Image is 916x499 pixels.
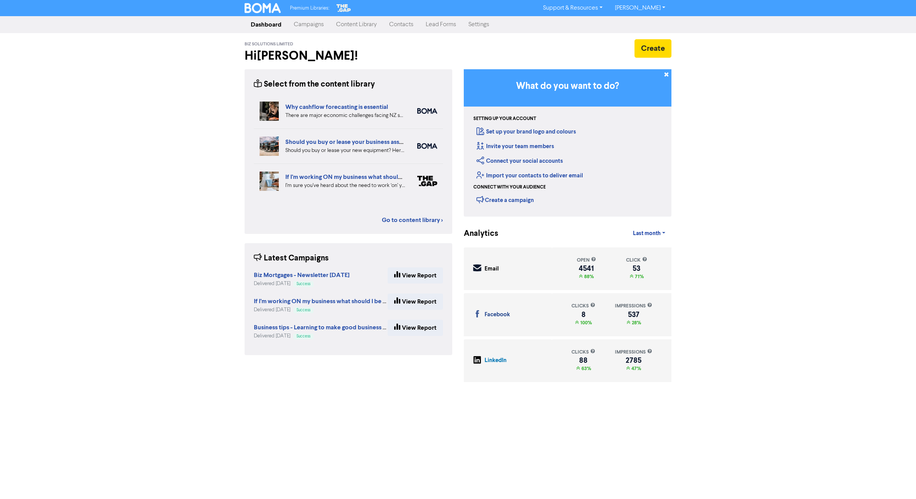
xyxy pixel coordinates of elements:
div: Connect with your audience [473,184,546,191]
div: Email [485,265,499,274]
div: click [626,257,647,264]
a: Import your contacts to deliver email [476,172,583,179]
a: Connect your social accounts [476,157,563,165]
a: View Report [388,320,443,336]
div: Facebook [485,310,510,319]
div: impressions [615,349,652,356]
img: The Gap [335,3,352,13]
span: Success [296,334,310,338]
a: Contacts [383,17,420,32]
img: BOMA Logo [245,3,281,13]
a: Settings [462,17,495,32]
div: 8 [571,312,595,318]
div: clicks [571,302,595,310]
strong: If I’m working ON my business what should I be doing? [254,297,401,305]
a: Go to content library > [382,215,443,225]
a: Lead Forms [420,17,462,32]
a: [PERSON_NAME] [609,2,671,14]
span: Biz Solutions Limited [245,42,293,47]
div: open [577,257,596,264]
img: boma_accounting [417,143,437,149]
div: 53 [626,265,647,272]
div: Latest Campaigns [254,252,329,264]
div: Create a campaign [476,194,534,205]
div: impressions [615,302,652,310]
span: 63% [580,365,591,372]
span: 71% [633,274,644,280]
div: Analytics [464,228,489,240]
a: Support & Resources [537,2,609,14]
a: Set up your brand logo and colours [476,128,576,135]
div: Delivered [DATE] [254,332,388,340]
div: I’m sure you’ve heard about the need to work ‘on’ your business as well as working ‘in’ your busi... [285,182,406,190]
strong: Business tips - Learning to make good business decisions [254,324,409,331]
a: Biz Mortgages - Newsletter [DATE] [254,272,350,279]
span: 88% [583,274,594,280]
a: Dashboard [245,17,288,32]
img: thegap [417,176,437,186]
strong: Biz Mortgages - Newsletter [DATE] [254,271,350,279]
h3: What do you want to do? [475,81,660,92]
div: Getting Started in BOMA [464,69,671,217]
a: Invite your team members [476,143,554,150]
a: Campaigns [288,17,330,32]
div: Should you buy or lease your new equipment? Here are some pros and cons of each. We also can revi... [285,147,406,155]
div: There are major economic challenges facing NZ small business. How can detailed cashflow forecasti... [285,112,406,120]
a: Content Library [330,17,383,32]
button: Create [635,39,671,58]
span: 28% [630,320,641,326]
a: Business tips - Learning to make good business decisions [254,325,409,331]
a: Why cashflow forecasting is essential [285,103,388,111]
div: LinkedIn [485,356,506,365]
a: If I’m working ON my business what should I be doing? [254,299,401,305]
div: Delivered [DATE] [254,306,388,314]
div: 2785 [615,357,652,364]
span: Last month [633,230,661,237]
a: Should you buy or lease your business assets? [285,138,410,146]
span: 100% [579,320,592,326]
div: 537 [615,312,652,318]
iframe: Chat Widget [878,462,916,499]
a: View Report [388,294,443,310]
img: boma [417,108,437,114]
div: Delivered [DATE] [254,280,350,287]
a: Last month [627,226,671,241]
a: View Report [388,267,443,284]
a: If I’m working ON my business what should I be doing? [285,173,433,181]
span: Premium Libraries: [290,6,329,11]
div: Select from the content library [254,78,375,90]
span: 47% [630,365,641,372]
div: clicks [571,349,595,356]
span: Success [296,282,310,286]
div: Setting up your account [473,115,536,122]
div: 88 [571,357,595,364]
h2: Hi [PERSON_NAME] ! [245,48,452,63]
span: Success [296,308,310,312]
div: 4541 [577,265,596,272]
